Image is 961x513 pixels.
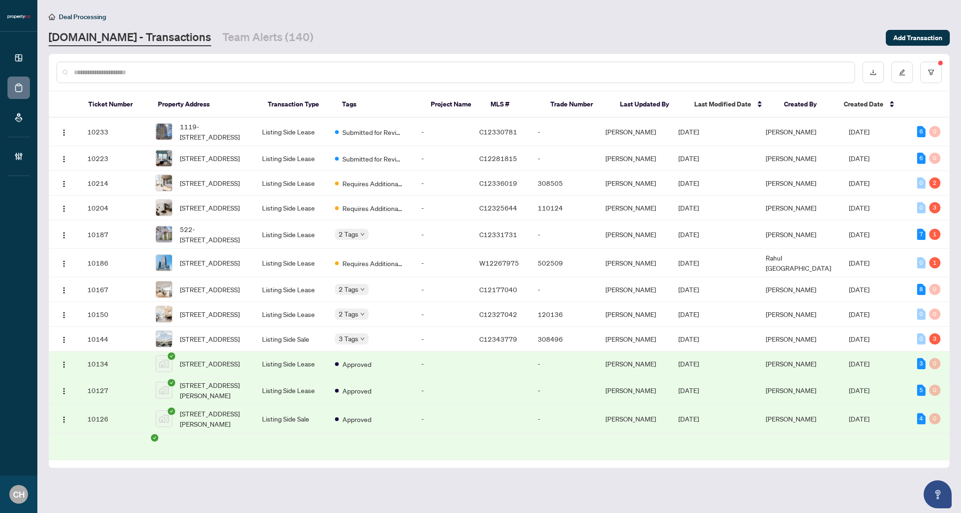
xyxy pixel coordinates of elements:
[360,232,365,237] span: down
[255,146,327,171] td: Listing Side Lease
[598,376,671,405] td: [PERSON_NAME]
[180,153,240,163] span: [STREET_ADDRESS]
[260,91,335,118] th: Transaction Type
[530,376,598,405] td: -
[479,230,517,239] span: C12331731
[530,405,598,433] td: -
[414,376,472,405] td: -
[530,277,598,302] td: -
[163,458,247,478] span: [STREET_ADDRESS][PERSON_NAME]
[598,405,671,433] td: [PERSON_NAME]
[678,359,699,368] span: [DATE]
[255,220,327,249] td: Listing Side Lease
[917,229,925,240] div: 7
[60,155,68,163] img: Logo
[360,312,365,316] span: down
[81,91,150,118] th: Ticket Number
[80,196,148,220] td: 10204
[479,204,517,212] span: C12325644
[598,277,671,302] td: [PERSON_NAME]
[180,258,240,268] span: [STREET_ADDRESS]
[929,177,940,189] div: 2
[849,415,869,423] span: [DATE]
[156,306,172,322] img: thumbnail-img
[479,259,519,267] span: W12267975
[414,405,472,433] td: -
[335,91,423,118] th: Tags
[766,204,816,212] span: [PERSON_NAME]
[928,69,934,76] span: filter
[180,334,240,344] span: [STREET_ADDRESS]
[530,118,598,146] td: -
[156,411,172,427] img: thumbnail-img
[255,302,327,327] td: Listing Side Lease
[80,277,148,302] td: 10167
[80,171,148,196] td: 10214
[339,229,358,239] span: 2 Tags
[836,91,906,118] th: Created Date
[530,327,598,351] td: 308496
[156,281,172,297] img: thumbnail-img
[255,171,327,196] td: Listing Side Lease
[678,154,699,162] span: [DATE]
[598,433,671,504] td: [PERSON_NAME]
[342,258,403,268] span: Requires Additional Docs
[342,386,371,396] span: Approved
[57,356,71,371] button: Logo
[156,200,172,216] img: thumbnail-img
[60,387,68,395] img: Logo
[7,14,30,20] img: logo
[598,196,671,220] td: [PERSON_NAME]
[255,433,327,504] td: Listing Side Sale
[180,408,247,429] span: [STREET_ADDRESS][PERSON_NAME]
[530,220,598,249] td: -
[766,285,816,294] span: [PERSON_NAME]
[612,91,687,118] th: Last Updated By
[917,153,925,164] div: 6
[849,285,869,294] span: [DATE]
[678,204,699,212] span: [DATE]
[339,309,358,319] span: 2 Tags
[543,91,612,118] th: Trade Number
[414,118,472,146] td: -
[342,203,403,213] span: Requires Additional Docs
[530,302,598,327] td: 120136
[687,91,776,118] th: Last Modified Date
[156,124,172,140] img: thumbnail-img
[342,154,403,164] span: Submitted for Review
[917,309,925,320] div: 0
[342,359,371,369] span: Approved
[57,151,71,166] button: Logo
[844,99,883,109] span: Created Date
[60,311,68,319] img: Logo
[60,260,68,267] img: Logo
[917,126,925,137] div: 6
[156,226,172,242] img: thumbnail-img
[80,220,148,249] td: 10187
[479,335,517,343] span: C12343779
[598,220,671,249] td: [PERSON_NAME]
[80,327,148,351] td: 10144
[893,30,942,45] span: Add Transaction
[414,277,472,302] td: -
[13,488,25,501] span: CH
[414,433,472,504] td: -
[479,179,517,187] span: C12336019
[80,302,148,327] td: 10150
[530,433,598,504] td: 900070
[60,129,68,136] img: Logo
[60,180,68,188] img: Logo
[598,249,671,277] td: [PERSON_NAME]
[598,118,671,146] td: [PERSON_NAME]
[678,335,699,343] span: [DATE]
[180,284,240,295] span: [STREET_ADDRESS]
[598,327,671,351] td: [PERSON_NAME]
[678,310,699,318] span: [DATE]
[255,327,327,351] td: Listing Side Sale
[849,310,869,318] span: [DATE]
[929,126,940,137] div: 0
[255,249,327,277] td: Listing Side Lease
[168,379,175,387] span: check-circle
[917,284,925,295] div: 8
[678,285,699,294] span: [DATE]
